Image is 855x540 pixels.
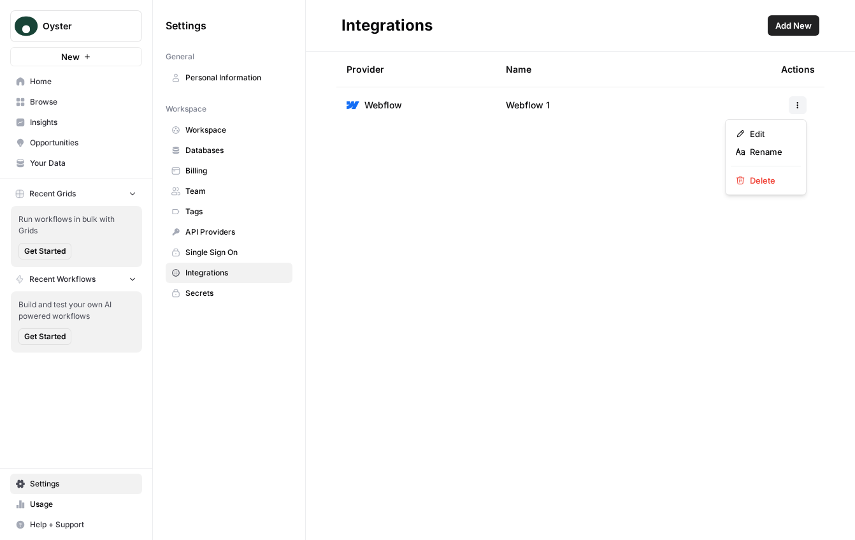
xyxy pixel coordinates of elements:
span: New [61,50,80,63]
a: Opportunities [10,133,142,153]
span: Delete [750,174,791,187]
span: Recent Grids [29,188,76,200]
span: Your Data [30,157,136,169]
span: Edit [750,128,791,140]
a: Your Data [10,153,142,173]
button: Recent Grids [10,184,142,203]
img: Oyster Logo [15,15,38,38]
button: New [10,47,142,66]
span: Webflow [364,99,402,112]
span: Run workflows in bulk with Grids [18,214,134,237]
span: Build and test your own AI powered workflows [18,299,134,322]
button: Workspace: Oyster [10,10,142,42]
span: Rename [750,145,791,158]
span: Help + Support [30,519,136,530]
button: Help + Support [10,514,142,535]
div: Actions [781,52,815,87]
a: Home [10,71,142,92]
a: Team [166,181,292,201]
span: Settings [30,478,136,490]
span: Browse [30,96,136,108]
span: Opportunities [30,137,136,149]
span: Secrets [185,288,287,299]
span: Personal Information [185,72,287,84]
span: Databases [185,145,287,156]
a: Billing [166,161,292,181]
div: Integrations [341,15,433,36]
span: Settings [166,18,206,33]
img: Webflow [347,99,359,112]
span: Webflow 1 [506,99,550,112]
a: Workspace [166,120,292,140]
span: Single Sign On [185,247,287,258]
span: Add New [775,19,812,32]
a: Insights [10,112,142,133]
span: Billing [185,165,287,177]
button: Recent Workflows [10,270,142,289]
a: Tags [166,201,292,222]
a: Databases [166,140,292,161]
span: Recent Workflows [29,274,96,285]
span: General [166,51,194,62]
span: API Providers [185,226,287,238]
button: Get Started [18,243,71,259]
span: Home [30,76,136,87]
a: Secrets [166,283,292,303]
span: Get Started [24,331,66,342]
span: Workspace [166,103,206,115]
button: Add New [768,15,819,36]
span: Tags [185,206,287,217]
a: Integrations [166,263,292,283]
a: Single Sign On [166,242,292,263]
a: Personal Information [166,68,292,88]
a: API Providers [166,222,292,242]
div: Name [506,52,761,87]
a: Usage [10,494,142,514]
div: Provider [347,52,384,87]
a: Settings [10,474,142,494]
span: Usage [30,499,136,510]
a: Browse [10,92,142,112]
span: Get Started [24,245,66,257]
button: Get Started [18,328,71,345]
span: Team [185,186,287,197]
span: Oyster [43,20,120,33]
span: Workspace [185,124,287,136]
span: Integrations [185,267,287,279]
span: Insights [30,117,136,128]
